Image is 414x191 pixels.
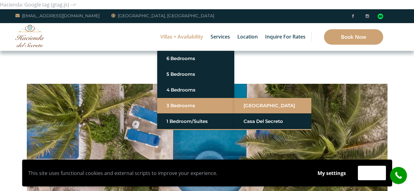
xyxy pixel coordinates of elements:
[207,23,233,51] a: Services
[391,169,405,182] i: call
[312,166,352,180] button: My settings
[166,100,225,111] a: 3 Bedrooms
[244,116,302,127] a: Casa del Secreto
[234,23,261,51] a: Location
[15,25,45,47] img: Awesome Logo
[262,23,309,51] a: Inquire for Rates
[358,166,386,180] button: Accept
[324,29,383,45] a: Book Now
[390,167,407,184] a: call
[166,84,225,95] a: 4 Bedrooms
[28,169,305,178] p: This site uses functional cookies and external scripts to improve your experience.
[378,14,383,19] img: Tripadvisor_logomark.svg
[166,53,225,64] a: 6 Bedrooms
[378,14,383,19] div: Read traveler reviews on Tripadvisor
[166,69,225,80] a: 5 Bedrooms
[111,12,214,19] a: [GEOGRAPHIC_DATA], [GEOGRAPHIC_DATA]
[15,12,100,19] a: [EMAIL_ADDRESS][DOMAIN_NAME]
[157,23,206,51] a: Villas + Availability
[166,116,225,127] a: 1 Bedroom/Suites
[244,100,302,111] a: [GEOGRAPHIC_DATA]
